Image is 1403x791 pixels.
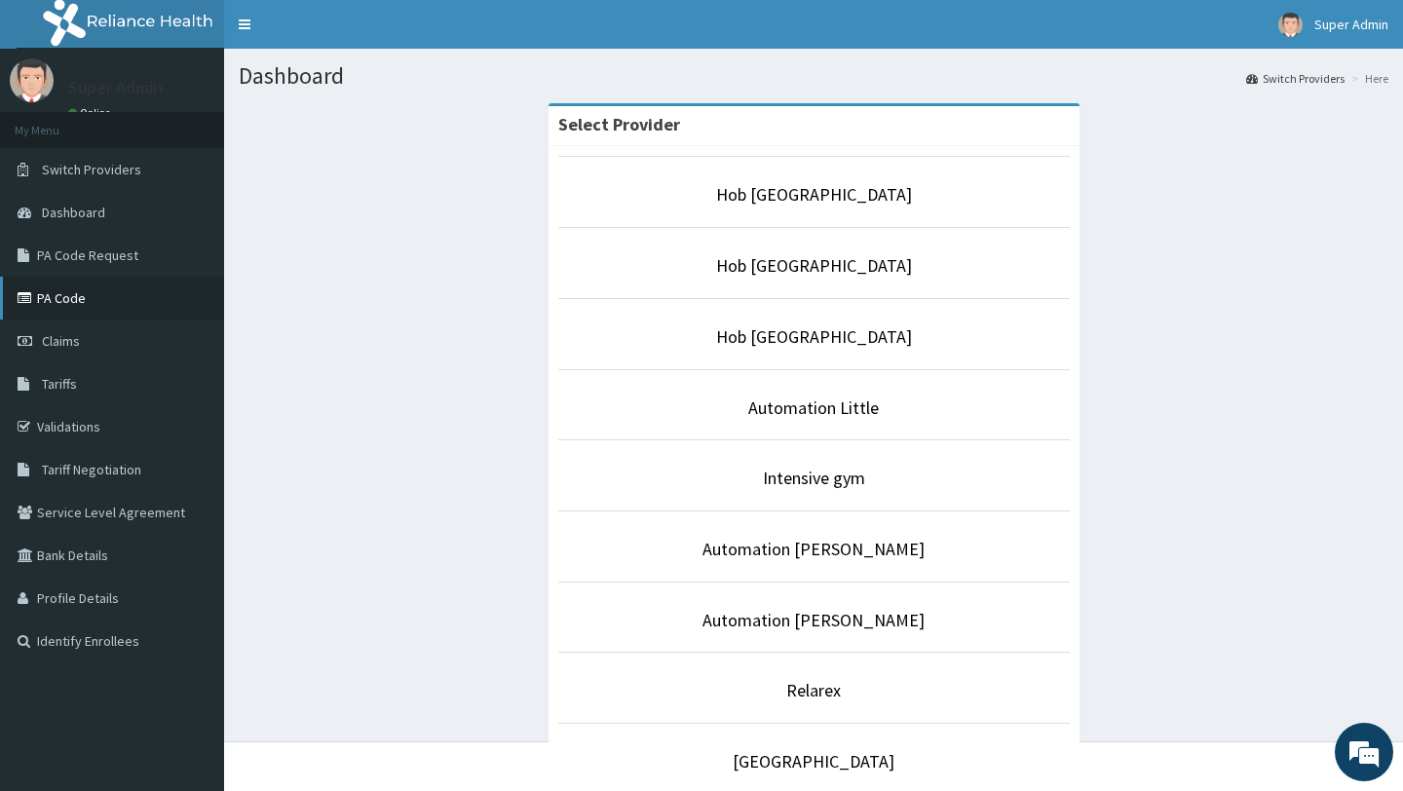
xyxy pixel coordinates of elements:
[716,254,912,277] a: Hob [GEOGRAPHIC_DATA]
[702,538,925,560] a: Automation [PERSON_NAME]
[558,113,680,135] strong: Select Provider
[716,325,912,348] a: Hob [GEOGRAPHIC_DATA]
[702,609,925,631] a: Automation [PERSON_NAME]
[786,679,841,701] a: Relarex
[68,106,115,120] a: Online
[239,63,1388,89] h1: Dashboard
[68,79,163,96] p: Super Admin
[42,204,105,221] span: Dashboard
[1346,70,1388,87] li: Here
[42,332,80,350] span: Claims
[1314,16,1388,33] span: Super Admin
[748,396,879,419] a: Automation Little
[42,461,141,478] span: Tariff Negotiation
[733,750,894,772] a: [GEOGRAPHIC_DATA]
[1246,70,1345,87] a: Switch Providers
[716,183,912,206] a: Hob [GEOGRAPHIC_DATA]
[10,58,54,102] img: User Image
[42,161,141,178] span: Switch Providers
[42,375,77,393] span: Tariffs
[1278,13,1303,37] img: User Image
[763,467,865,489] a: Intensive gym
